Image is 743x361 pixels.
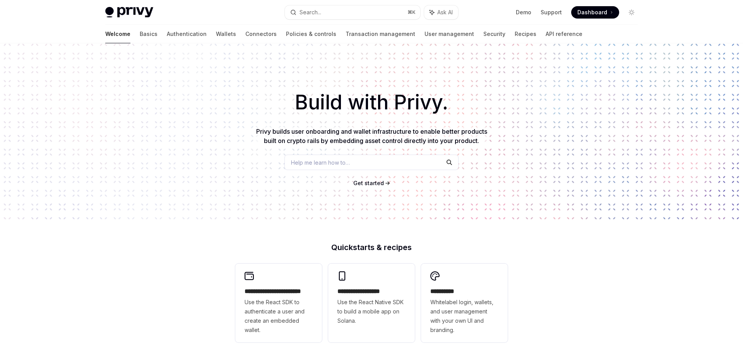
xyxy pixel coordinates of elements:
[235,244,508,251] h2: Quickstarts & recipes
[625,6,638,19] button: Toggle dark mode
[140,25,158,43] a: Basics
[541,9,562,16] a: Support
[337,298,406,325] span: Use the React Native SDK to build a mobile app on Solana.
[483,25,505,43] a: Security
[546,25,582,43] a: API reference
[216,25,236,43] a: Wallets
[105,25,130,43] a: Welcome
[425,25,474,43] a: User management
[515,25,536,43] a: Recipes
[245,298,313,335] span: Use the React SDK to authenticate a user and create an embedded wallet.
[300,8,321,17] div: Search...
[245,25,277,43] a: Connectors
[516,9,531,16] a: Demo
[291,158,350,167] span: Help me learn how to…
[105,7,153,18] img: light logo
[328,264,415,342] a: **** **** **** ***Use the React Native SDK to build a mobile app on Solana.
[430,298,498,335] span: Whitelabel login, wallets, and user management with your own UI and branding.
[285,5,420,19] button: Search...⌘K
[353,179,384,187] a: Get started
[346,25,415,43] a: Transaction management
[407,9,416,15] span: ⌘ K
[424,5,458,19] button: Ask AI
[571,6,619,19] a: Dashboard
[353,180,384,186] span: Get started
[286,25,336,43] a: Policies & controls
[421,264,508,342] a: **** *****Whitelabel login, wallets, and user management with your own UI and branding.
[167,25,207,43] a: Authentication
[12,87,731,117] h1: Build with Privy.
[437,9,453,16] span: Ask AI
[256,128,487,145] span: Privy builds user onboarding and wallet infrastructure to enable better products built on crypto ...
[577,9,607,16] span: Dashboard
